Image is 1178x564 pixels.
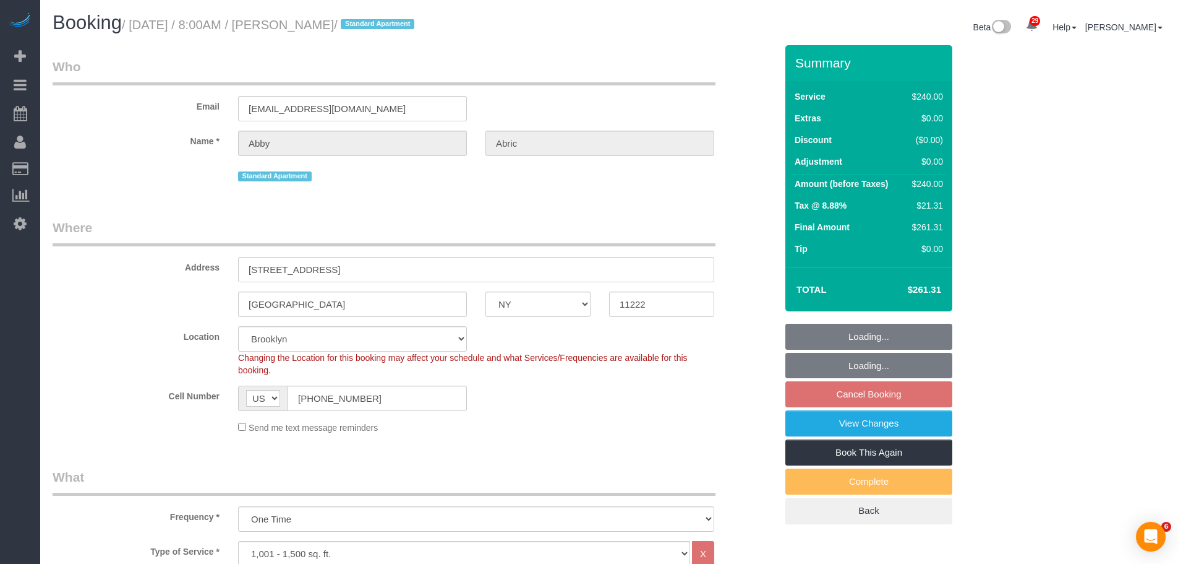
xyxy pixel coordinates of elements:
a: [PERSON_NAME] [1085,22,1163,32]
legend: What [53,468,715,496]
label: Discount [795,134,832,146]
label: Final Amount [795,221,850,233]
h4: $261.31 [871,285,941,295]
label: Service [795,90,826,103]
label: Name * [43,131,229,147]
label: Frequency * [43,506,229,523]
legend: Who [53,58,715,85]
a: Book This Again [785,440,952,466]
a: View Changes [785,410,952,436]
legend: Where [53,219,715,246]
label: Tip [795,243,808,255]
label: Amount (before Taxes) [795,178,888,190]
a: Help [1052,22,1077,32]
div: $240.00 [907,90,943,103]
span: / [334,18,418,32]
input: Zip Code [609,292,714,317]
div: $21.31 [907,199,943,212]
label: Cell Number [43,386,229,402]
label: Location [43,326,229,343]
span: Changing the Location for this booking may affect your schedule and what Services/Frequencies are... [238,353,688,375]
label: Type of Service * [43,541,229,558]
input: Last Name [485,131,714,156]
img: New interface [991,20,1011,36]
div: $0.00 [907,112,943,124]
span: Standard Apartment [341,19,414,29]
div: Open Intercom Messenger [1136,522,1166,552]
input: Cell Number [288,386,467,411]
a: Back [785,498,952,524]
div: ($0.00) [907,134,943,146]
a: Beta [973,22,1012,32]
span: 6 [1161,522,1171,532]
a: 29 [1020,12,1044,40]
label: Adjustment [795,155,842,168]
label: Email [43,96,229,113]
input: First Name [238,131,467,156]
div: $0.00 [907,243,943,255]
img: Automaid Logo [7,12,32,30]
div: $0.00 [907,155,943,168]
label: Tax @ 8.88% [795,199,847,212]
strong: Total [796,284,827,295]
span: Standard Apartment [238,171,312,181]
small: / [DATE] / 8:00AM / [PERSON_NAME] [122,18,418,32]
label: Address [43,257,229,274]
h3: Summary [795,56,946,70]
span: Booking [53,12,122,33]
input: Email [238,96,467,121]
span: 29 [1030,16,1040,26]
span: Send me text message reminders [249,423,378,433]
div: $240.00 [907,178,943,190]
input: City [238,292,467,317]
label: Extras [795,112,821,124]
div: $261.31 [907,221,943,233]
